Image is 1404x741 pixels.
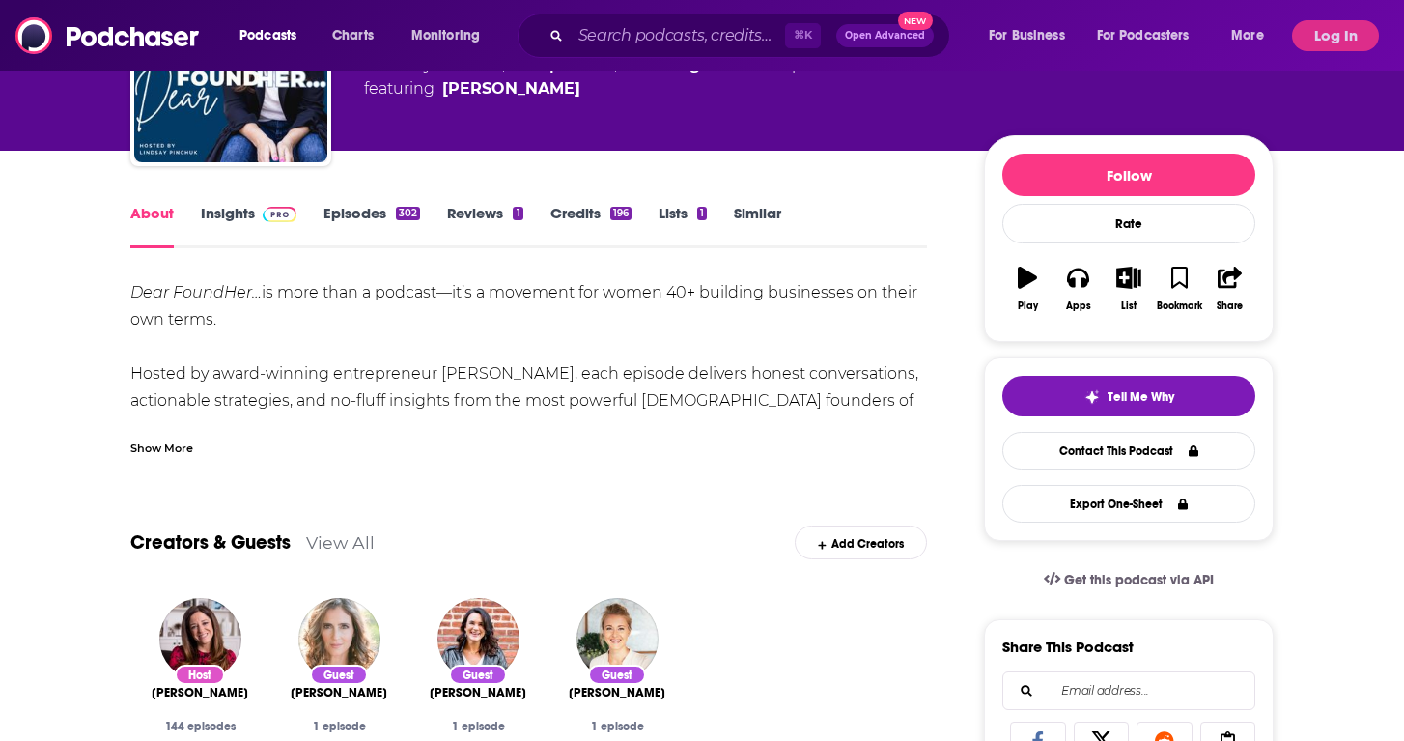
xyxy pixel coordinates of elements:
a: InsightsPodchaser Pro [201,204,296,248]
div: Host [175,665,225,685]
input: Search podcasts, credits, & more... [571,20,785,51]
span: Tell Me Why [1108,389,1174,405]
a: View All [306,532,375,553]
input: Email address... [1019,672,1239,709]
div: Rate [1002,204,1255,243]
button: open menu [1218,20,1288,51]
button: Play [1002,254,1053,324]
span: For Podcasters [1097,22,1190,49]
a: Kim Rittberg [430,685,526,700]
span: Get this podcast via API [1064,572,1214,588]
button: Export One-Sheet [1002,485,1255,523]
div: Add Creators [795,526,927,559]
span: [PERSON_NAME] [291,685,387,700]
a: About [130,204,174,248]
div: Share [1217,300,1243,312]
div: Search followers [1002,671,1255,710]
div: 1 [513,207,522,220]
button: open menu [226,20,322,51]
span: Monitoring [411,22,480,49]
a: Get this podcast via API [1028,556,1229,604]
a: Lists1 [659,204,707,248]
div: Guest [310,665,368,685]
div: Guest [449,665,507,685]
button: Follow [1002,154,1255,196]
a: Charts [320,20,385,51]
button: Share [1205,254,1255,324]
div: List [1121,300,1137,312]
span: Podcasts [239,22,296,49]
div: 196 [610,207,632,220]
div: Guest [588,665,646,685]
div: is more than a podcast—it’s a movement for women 40+ building businesses on their own terms. Host... [130,279,927,712]
button: open menu [975,20,1089,51]
button: List [1104,254,1154,324]
a: Reviews1 [447,204,522,248]
div: 1 episode [285,720,393,733]
h3: Share This Podcast [1002,638,1134,656]
div: A weekly podcast [364,54,854,100]
span: More [1231,22,1264,49]
button: Bookmark [1154,254,1204,324]
span: Open Advanced [845,31,925,41]
a: Episodes302 [323,204,420,248]
a: Lindsay Pinchuk [152,685,248,700]
button: Apps [1053,254,1103,324]
a: Creators & Guests [130,530,291,555]
img: Allison Evans [576,598,659,680]
span: ⌘ K [785,23,821,48]
span: New [898,12,933,30]
a: Contact This Podcast [1002,432,1255,470]
div: Search podcasts, credits, & more... [536,14,969,58]
span: [PERSON_NAME] [152,685,248,700]
a: Similar [734,204,781,248]
span: For Business [989,22,1065,49]
span: [PERSON_NAME] [569,685,665,700]
button: open menu [398,20,505,51]
span: Charts [332,22,374,49]
div: 1 [697,207,707,220]
button: Log In [1292,20,1379,51]
button: Open AdvancedNew [836,24,934,47]
div: 1 episode [563,720,671,733]
a: Allison Evans [569,685,665,700]
div: 1 episode [424,720,532,733]
div: Apps [1066,300,1091,312]
a: Credits196 [550,204,632,248]
div: Bookmark [1157,300,1202,312]
img: Lindsay Pinchuk [159,598,241,680]
div: Play [1018,300,1038,312]
img: Podchaser - Follow, Share and Rate Podcasts [15,17,201,54]
img: Podchaser Pro [263,207,296,222]
img: Kim Rittberg [437,598,519,680]
a: Lindsay Pinchuk [442,77,580,100]
em: Dear FoundHer… [130,283,262,301]
img: Lara Heimann [298,598,380,680]
div: 144 episodes [146,720,254,733]
button: tell me why sparkleTell Me Why [1002,376,1255,416]
div: 302 [396,207,420,220]
button: open menu [1084,20,1218,51]
img: tell me why sparkle [1084,389,1100,405]
span: featuring [364,77,854,100]
a: Lara Heimann [291,685,387,700]
span: [PERSON_NAME] [430,685,526,700]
